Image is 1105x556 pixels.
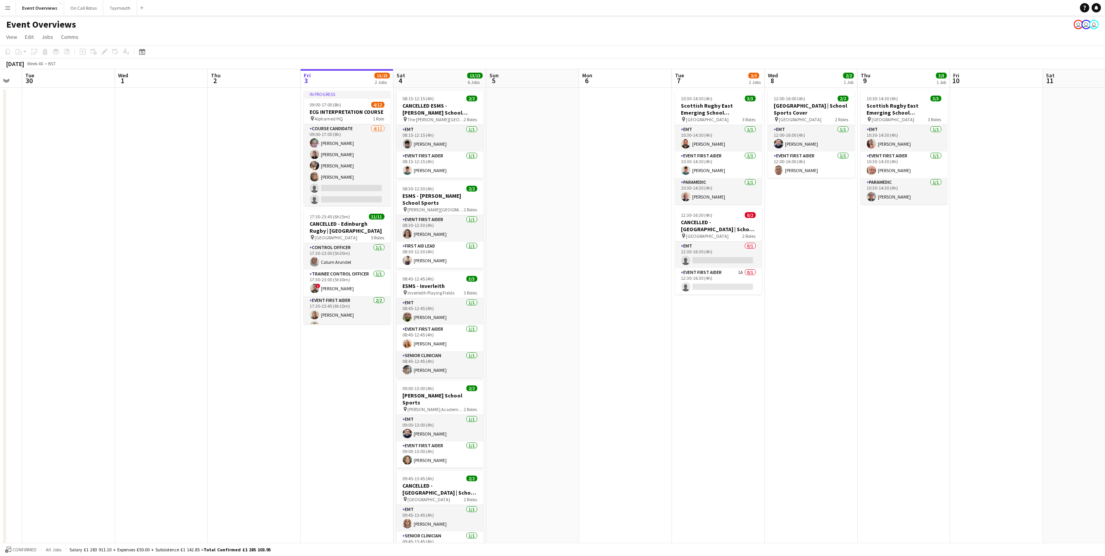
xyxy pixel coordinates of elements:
[117,76,128,85] span: 1
[936,73,947,78] span: 3/3
[464,497,477,502] span: 2 Roles
[745,212,756,218] span: 0/2
[210,76,221,85] span: 2
[675,207,762,295] app-job-card: 12:30-16:30 (4h)0/2CANCELLED - [GEOGRAPHIC_DATA] | School Sports Cover [GEOGRAPHIC_DATA]2 RolesEM...
[310,102,341,108] span: 09:00-17:00 (8h)
[315,235,358,241] span: [GEOGRAPHIC_DATA]
[681,212,713,218] span: 12:30-16:30 (4h)
[304,91,391,97] div: In progress
[861,72,870,79] span: Thu
[12,547,37,553] span: Confirmed
[304,124,391,275] app-card-role: Course Candidate4/1209:00-17:00 (8h)[PERSON_NAME][PERSON_NAME][PERSON_NAME][PERSON_NAME]
[468,79,482,85] div: 6 Jobs
[936,79,947,85] div: 1 Job
[369,214,385,220] span: 11/11
[397,298,484,325] app-card-role: EMT1/108:45-12:45 (4h)[PERSON_NAME]
[403,186,434,192] span: 08:30-12:30 (4h)
[118,72,128,79] span: Wed
[373,116,385,122] span: 1 Role
[767,76,778,85] span: 8
[3,32,20,42] a: View
[397,102,484,116] h3: CANCELLED ESMS - [PERSON_NAME] School Sports
[397,351,484,378] app-card-role: Senior Clinician1/108:45-12:45 (4h)[PERSON_NAME]
[397,72,405,79] span: Sat
[316,284,320,288] span: !
[464,290,477,296] span: 3 Roles
[38,32,56,42] a: Jobs
[867,96,898,101] span: 10:30-14:30 (4h)
[489,72,499,79] span: Sun
[397,325,484,351] app-card-role: Event First Aider1/108:45-12:45 (4h)[PERSON_NAME]
[304,91,391,206] app-job-card: In progress09:00-17:00 (8h)4/12ECG INTERPRETATION COURSE Alphamed HQ1 RoleCourse Candidate4/1209:...
[374,73,390,78] span: 15/23
[675,72,684,79] span: Tue
[310,214,350,220] span: 17:30-23:45 (6h15m)
[844,79,854,85] div: 1 Job
[42,33,53,40] span: Jobs
[861,125,948,152] app-card-role: EMT1/110:30-14:30 (4h)[PERSON_NAME]
[768,152,855,178] app-card-role: Event First Aider1/112:00-16:00 (4h)[PERSON_NAME]
[371,235,385,241] span: 5 Roles
[675,178,762,204] app-card-role: Paramedic1/110:30-14:30 (4h)[PERSON_NAME]
[467,73,483,78] span: 13/13
[872,117,915,122] span: [GEOGRAPHIC_DATA]
[211,72,221,79] span: Thu
[6,60,24,68] div: [DATE]
[26,61,45,66] span: Week 40
[22,32,37,42] a: Edit
[397,271,484,378] app-job-card: 08:45-12:45 (4h)3/3ESMS - Inverleith Inverleith Playing Fields3 RolesEMT1/108:45-12:45 (4h)[PERSO...
[466,276,477,282] span: 3/3
[675,268,762,295] app-card-role: Event First Aider1A0/112:30-16:30 (4h)
[488,76,499,85] span: 5
[675,125,762,152] app-card-role: EMT1/110:30-14:30 (4h)[PERSON_NAME]
[749,79,761,85] div: 2 Jobs
[835,117,849,122] span: 2 Roles
[397,381,484,468] app-job-card: 09:00-13:00 (4h)2/2[PERSON_NAME] School Sports [PERSON_NAME] Academy Playing Fields2 RolesEMT1/10...
[675,102,762,116] h3: Scottish Rugby East Emerging School Championships | Newbattle
[397,215,484,242] app-card-role: Event First Aider1/108:30-12:30 (4h)[PERSON_NAME]
[6,19,76,30] h1: Event Overviews
[675,219,762,233] h3: CANCELLED - [GEOGRAPHIC_DATA] | School Sports Cover
[103,0,137,16] button: Taymouth
[70,547,271,553] div: Salary £1 283 911.10 + Expenses £50.00 + Subsistence £1 142.85 =
[838,96,849,101] span: 2/2
[743,233,756,239] span: 2 Roles
[675,242,762,268] app-card-role: EMT0/112:30-16:30 (4h)
[397,91,484,178] div: 08:15-12:15 (4h)2/2CANCELLED ESMS - [PERSON_NAME] School Sports The [PERSON_NAME][GEOGRAPHIC_DATA...
[779,117,822,122] span: [GEOGRAPHIC_DATA]
[581,76,592,85] span: 6
[304,108,391,115] h3: ECG INTERPRETATION COURSE
[303,76,311,85] span: 3
[464,406,477,412] span: 2 Roles
[861,91,948,204] app-job-card: 10:30-14:30 (4h)3/3Scottish Rugby East Emerging School Championships | [GEOGRAPHIC_DATA] [GEOGRAP...
[466,476,477,481] span: 2/2
[931,96,941,101] span: 3/3
[686,117,729,122] span: [GEOGRAPHIC_DATA]
[408,207,464,213] span: [PERSON_NAME][GEOGRAPHIC_DATA]
[397,181,484,268] app-job-card: 08:30-12:30 (4h)2/2ESMS - [PERSON_NAME] School Sports [PERSON_NAME][GEOGRAPHIC_DATA]2 RolesEvent ...
[397,192,484,206] h3: ESMS - [PERSON_NAME] School Sports
[466,96,477,101] span: 2/2
[674,76,684,85] span: 7
[745,96,756,101] span: 3/3
[928,117,941,122] span: 3 Roles
[403,476,434,481] span: 09:45-13:45 (4h)
[743,117,756,122] span: 3 Roles
[681,96,713,101] span: 10:30-14:30 (4h)
[397,125,484,152] app-card-role: EMT1/108:15-12:15 (4h)[PERSON_NAME]
[61,33,78,40] span: Comms
[1082,20,1091,29] app-user-avatar: Operations Team
[1046,72,1055,79] span: Sat
[315,116,343,122] span: Alphamed HQ
[397,505,484,532] app-card-role: EMT1/109:45-13:45 (4h)[PERSON_NAME]
[16,0,64,16] button: Event Overviews
[768,91,855,178] app-job-card: 12:00-16:00 (4h)2/2[GEOGRAPHIC_DATA] | School Sports Cover [GEOGRAPHIC_DATA]2 RolesEMT1/112:00-16...
[397,441,484,468] app-card-role: Event First Aider1/109:00-13:00 (4h)[PERSON_NAME]
[675,152,762,178] app-card-role: Event First Aider1/110:30-14:30 (4h)[PERSON_NAME]
[768,125,855,152] app-card-role: EMT1/112:00-16:00 (4h)[PERSON_NAME]
[25,72,34,79] span: Tue
[395,76,405,85] span: 4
